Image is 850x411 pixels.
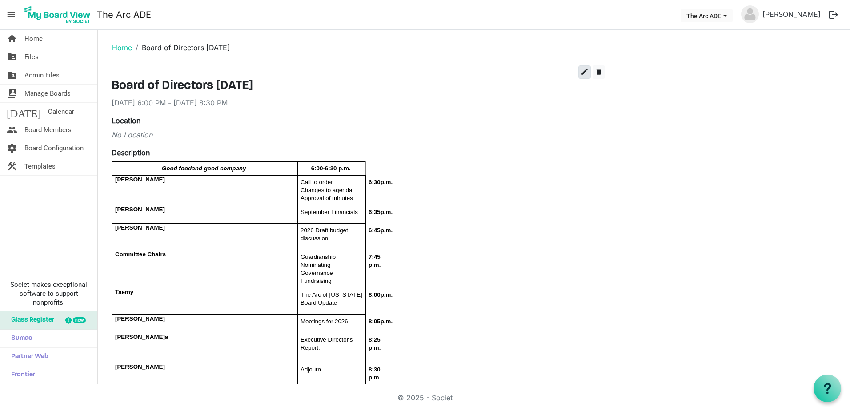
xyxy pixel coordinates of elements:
[192,165,246,172] span: and good company
[369,209,374,216] span: 6:
[162,165,192,172] span: Good food
[381,227,393,234] span: p.m.
[24,66,60,84] span: Admin Files
[24,48,39,66] span: Files
[578,65,591,79] button: edit
[24,85,71,102] span: Manage Boards
[301,336,354,351] span: Executive Director's Report:
[301,270,333,276] span: Governance
[369,344,381,351] span: p.m.
[397,393,453,402] a: © 2025 - Societ
[115,363,165,370] span: [PERSON_NAME]
[115,334,165,340] span: [PERSON_NAME]
[369,227,381,234] span: 6:45
[7,103,41,121] span: [DATE]
[381,291,393,298] span: p.m.
[372,336,380,343] span: :25
[165,334,168,340] span: a
[7,139,17,157] span: settings
[301,227,349,242] span: 2026 Draft budget discussion
[369,179,377,185] span: 6:3
[7,311,54,329] span: Glass Register
[369,262,381,268] span: p.m.
[377,179,380,185] span: 0
[301,195,353,201] span: Approval of minutes
[115,206,165,213] span: [PERSON_NAME]
[369,254,372,260] span: 7
[7,66,17,84] span: folder_shared
[7,157,17,175] span: construction
[24,157,56,175] span: Templates
[24,121,72,139] span: Board Members
[301,179,333,185] span: Call to order
[381,209,393,216] span: p.m.
[369,336,372,343] span: 8
[741,5,759,23] img: no-profile-picture.svg
[7,48,17,66] span: folder_shared
[22,4,93,26] img: My Board View Logo
[301,209,358,215] span: September Financials
[112,97,605,108] div: [DATE] 6:00 PM - [DATE] 8:30 PM
[301,366,321,373] span: Adjourn
[112,129,605,140] div: No Location
[301,291,364,306] span: The Arc of [US_STATE] Board Update
[759,5,824,23] a: [PERSON_NAME]
[73,317,86,323] div: new
[372,254,373,260] span: :
[301,318,348,325] span: Meetings for 2026
[301,254,336,260] span: Guardianship
[311,165,351,172] span: 6:00-6:30 p.m.
[112,79,605,94] h3: Board of Directors [DATE]
[824,5,843,24] button: logout
[681,9,733,22] button: The Arc ADE dropdownbutton
[7,330,32,347] span: Sumac
[7,121,17,139] span: people
[22,4,97,26] a: My Board View Logo
[115,289,133,295] span: Taemy
[301,278,332,284] span: Fundraising
[112,115,140,126] label: Location
[3,6,20,23] span: menu
[4,280,93,307] span: Societ makes exceptional software to support nonprofits.
[369,318,381,325] span: 8:05
[7,30,17,48] span: home
[115,176,165,183] span: [PERSON_NAME]
[301,187,352,193] span: Changes to agenda
[115,315,165,322] span: [PERSON_NAME]
[369,366,382,381] span: 8:30 p.m.
[595,68,603,76] span: delete
[112,43,132,52] a: Home
[115,224,165,231] span: [PERSON_NAME]
[159,251,166,258] span: irs
[369,291,381,298] span: 8:00
[374,254,381,260] span: 45
[374,209,377,216] span: 3
[593,65,605,79] button: delete
[7,85,17,102] span: switch_account
[381,179,393,185] span: p.m.
[97,6,151,24] a: The Arc ADE
[112,147,150,158] label: Description
[7,366,35,384] span: Frontier
[132,42,230,53] li: Board of Directors [DATE]
[24,139,84,157] span: Board Configuration
[24,30,43,48] span: Home
[48,103,74,121] span: Calendar
[7,348,48,366] span: Partner Web
[377,209,380,216] span: 5
[581,68,589,76] span: edit
[301,262,330,268] span: Nominating
[381,318,393,325] span: p.m.
[115,251,159,258] span: Committee Cha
